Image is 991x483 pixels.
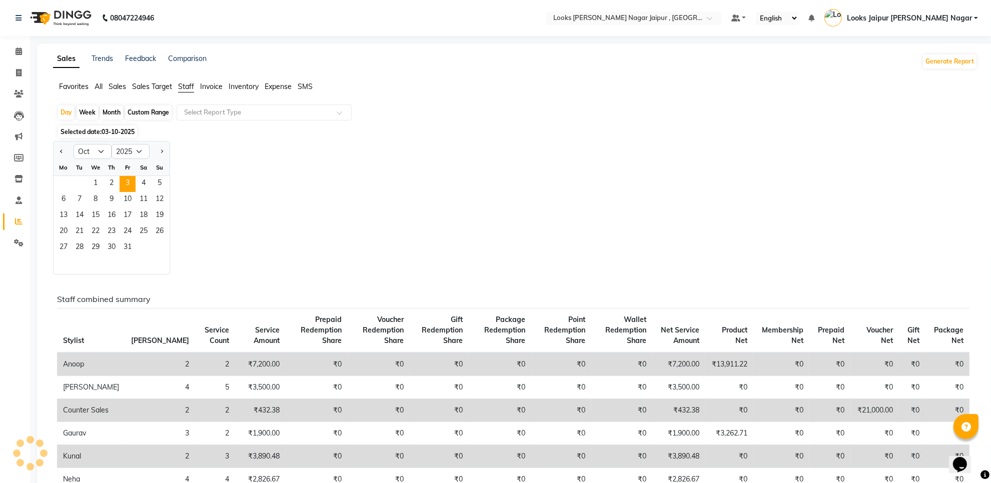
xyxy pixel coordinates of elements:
[925,399,969,422] td: ₹0
[125,422,195,445] td: 3
[286,376,348,399] td: ₹0
[104,224,120,240] div: Thursday, October 23, 2025
[824,9,842,26] img: Looks Jaipur Malviya Nagar
[205,325,230,345] span: Service Count
[410,352,469,376] td: ₹0
[104,176,120,192] span: 2
[286,352,348,376] td: ₹0
[110,4,154,32] b: 08047224946
[136,208,152,224] span: 18
[591,352,652,376] td: ₹0
[753,376,809,399] td: ₹0
[531,376,591,399] td: ₹0
[104,224,120,240] span: 23
[88,208,104,224] span: 15
[531,399,591,422] td: ₹0
[59,82,89,91] span: Favorites
[705,422,753,445] td: ₹3,262.71
[88,240,104,256] span: 29
[899,399,925,422] td: ₹0
[120,192,136,208] span: 10
[136,224,152,240] span: 25
[531,445,591,468] td: ₹0
[56,224,72,240] span: 20
[100,105,123,119] div: Month
[866,325,893,345] span: Voucher Net
[72,224,88,240] div: Tuesday, October 21, 2025
[605,315,646,345] span: Wallet Redemption Share
[152,208,168,224] div: Sunday, October 19, 2025
[899,422,925,445] td: ₹0
[363,315,404,345] span: Voucher Redemption Share
[92,54,113,63] a: Trends
[120,240,136,256] span: 31
[152,192,168,208] span: 12
[850,445,899,468] td: ₹0
[57,376,125,399] td: [PERSON_NAME]
[56,224,72,240] div: Monday, October 20, 2025
[923,54,976,68] button: Generate Report
[469,352,531,376] td: ₹0
[120,176,136,192] span: 3
[72,240,88,256] div: Tuesday, October 28, 2025
[120,208,136,224] div: Friday, October 17, 2025
[152,224,168,240] div: Sunday, October 26, 2025
[705,445,753,468] td: ₹0
[136,192,152,208] span: 11
[195,422,236,445] td: 2
[72,224,88,240] span: 21
[298,82,313,91] span: SMS
[705,352,753,376] td: ₹13,911.22
[934,325,963,345] span: Package Net
[925,352,969,376] td: ₹0
[809,352,850,376] td: ₹0
[348,445,410,468] td: ₹0
[286,445,348,468] td: ₹0
[136,208,152,224] div: Saturday, October 18, 2025
[88,224,104,240] span: 22
[104,192,120,208] span: 9
[753,445,809,468] td: ₹0
[57,422,125,445] td: Gaurav
[120,208,136,224] span: 17
[132,82,172,91] span: Sales Target
[410,445,469,468] td: ₹0
[104,240,120,256] span: 30
[809,399,850,422] td: ₹0
[899,376,925,399] td: ₹0
[705,399,753,422] td: ₹0
[469,399,531,422] td: ₹0
[925,445,969,468] td: ₹0
[58,125,137,138] span: Selected date:
[254,325,280,345] span: Service Amount
[722,325,747,345] span: Product Net
[56,240,72,256] div: Monday, October 27, 2025
[95,82,103,91] span: All
[120,192,136,208] div: Friday, October 10, 2025
[88,224,104,240] div: Wednesday, October 22, 2025
[74,144,112,159] select: Select month
[120,224,136,240] div: Friday, October 24, 2025
[236,422,286,445] td: ₹1,900.00
[301,315,342,345] span: Prepaid Redemption Share
[850,399,899,422] td: ₹21,000.00
[899,445,925,468] td: ₹0
[762,325,803,345] span: Membership Net
[88,176,104,192] span: 1
[809,422,850,445] td: ₹0
[899,352,925,376] td: ₹0
[531,422,591,445] td: ₹0
[925,376,969,399] td: ₹0
[136,176,152,192] div: Saturday, October 4, 2025
[56,208,72,224] span: 13
[195,445,236,468] td: 3
[907,325,919,345] span: Gift Net
[56,240,72,256] span: 27
[104,208,120,224] div: Thursday, October 16, 2025
[152,208,168,224] span: 19
[705,376,753,399] td: ₹0
[109,82,126,91] span: Sales
[104,208,120,224] span: 16
[58,105,75,119] div: Day
[158,143,166,159] button: Next month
